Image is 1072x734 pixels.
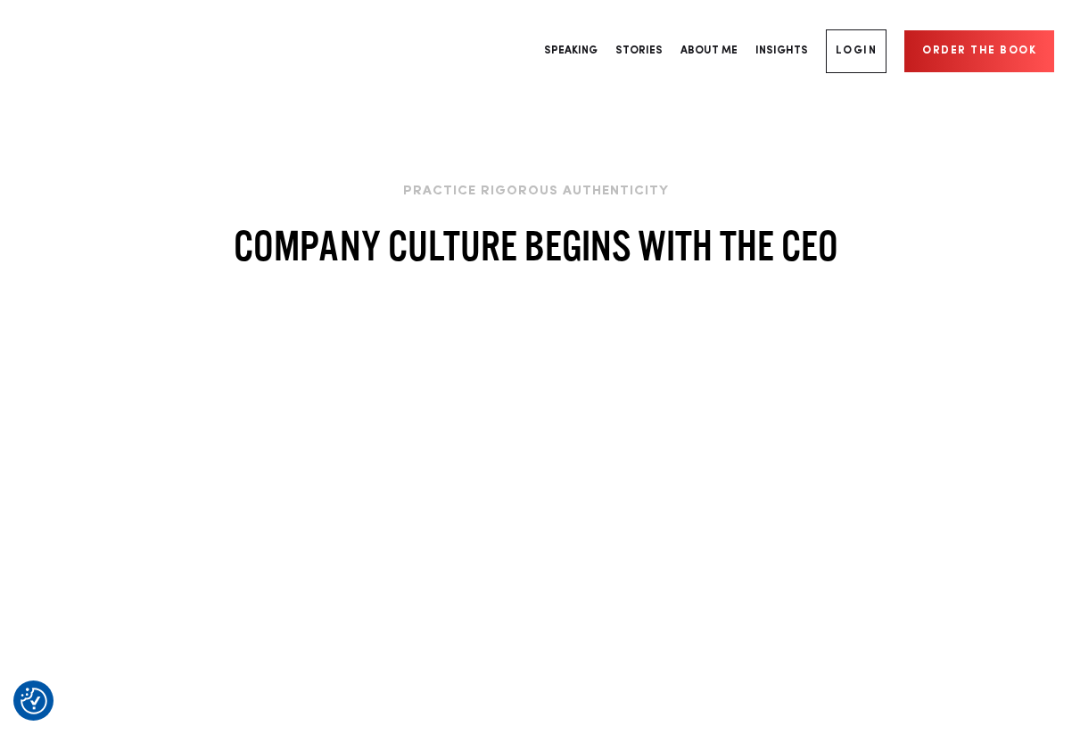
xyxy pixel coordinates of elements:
[21,688,47,714] img: Revisit consent button
[21,688,47,714] button: Consent Preferences
[535,18,606,85] a: Speaking
[826,29,887,73] a: Login
[672,18,746,85] a: About Me
[197,219,875,272] h2: Company Culture Begins with the CEO
[904,30,1054,72] a: Order the book
[18,34,125,70] a: Company Logo Company Logo
[606,18,672,85] a: Stories
[746,18,817,85] a: Insights
[18,34,125,70] img: Company Logo
[403,185,669,198] a: Practice Rigorous Authenticity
